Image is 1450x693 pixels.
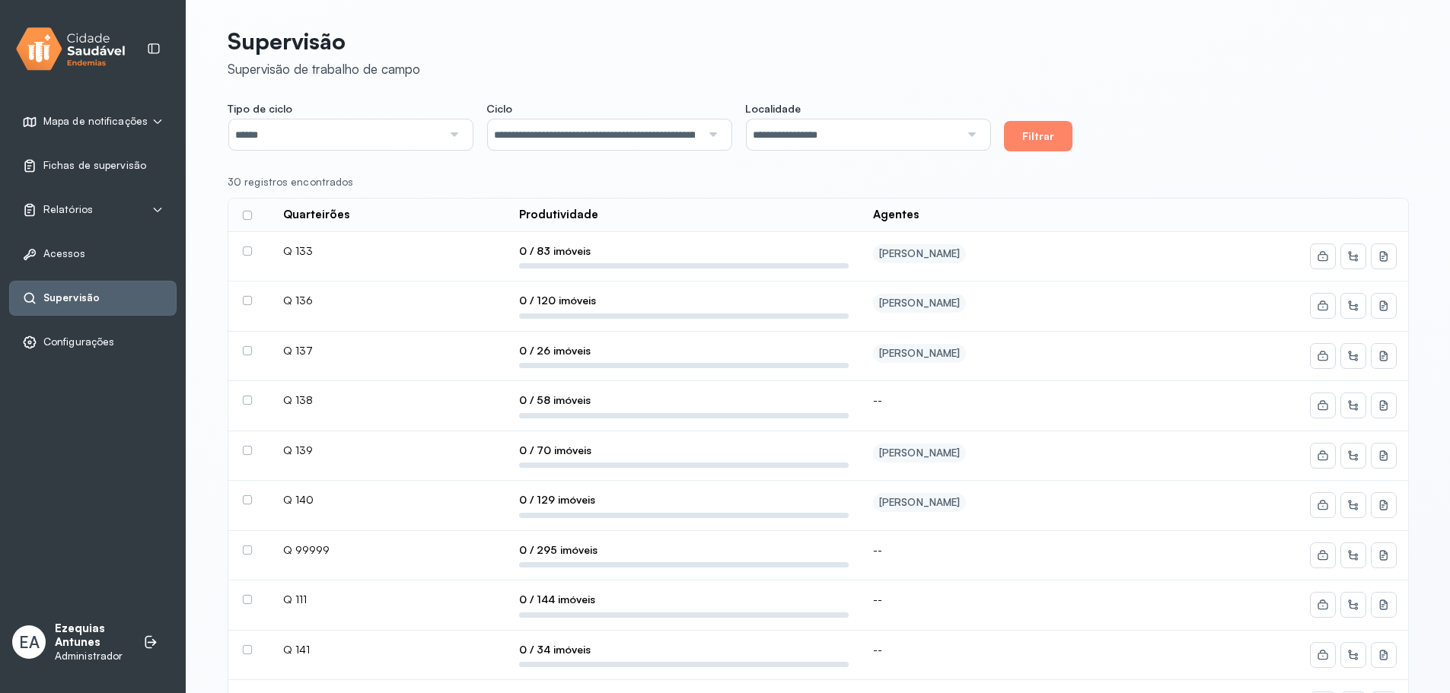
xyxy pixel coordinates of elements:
img: logo.svg [16,24,126,74]
div: Agentes [873,208,919,222]
div: Q 111 [283,593,495,606]
div: Q 99999 [283,543,495,557]
div: Q 137 [283,344,495,358]
a: Acessos [22,246,164,262]
div: [PERSON_NAME] [879,247,960,260]
span: Relatórios [43,203,93,216]
span: 0 / 129 imóveis [519,493,849,507]
div: -- [873,643,1144,656]
div: Produtividade [519,208,598,222]
span: Localidade [745,102,801,116]
a: Configurações [22,335,164,350]
button: Filtrar [1004,121,1072,151]
div: Q 141 [283,643,495,656]
span: 0 / 295 imóveis [519,543,849,557]
a: Fichas de supervisão [22,158,164,173]
span: Acessos [43,247,85,260]
div: -- [873,593,1144,606]
span: 0 / 70 imóveis [519,443,849,457]
div: Supervisão de trabalho de campo [228,61,420,77]
span: 0 / 58 imóveis [519,393,849,407]
div: Q 139 [283,443,495,457]
span: Configurações [43,335,114,348]
div: 30 registros encontrados [228,176,1397,189]
span: Tipo de ciclo [228,102,292,116]
span: 0 / 83 imóveis [519,244,849,258]
span: 0 / 34 imóveis [519,643,849,656]
div: -- [873,543,1144,557]
div: Q 138 [283,393,495,407]
span: EA [19,632,40,652]
div: -- [873,393,1144,407]
span: 0 / 144 imóveis [519,593,849,606]
p: Ezequias Antunes [55,621,128,650]
div: [PERSON_NAME] [879,347,960,360]
span: 0 / 120 imóveis [519,294,849,307]
div: Q 136 [283,294,495,307]
div: Q 140 [283,493,495,507]
p: Supervisão [228,27,420,55]
span: Fichas de supervisão [43,159,146,172]
p: Administrador [55,650,128,663]
a: Supervisão [22,291,164,306]
span: 0 / 26 imóveis [519,344,849,358]
div: [PERSON_NAME] [879,447,960,459]
span: Ciclo [486,102,512,116]
div: [PERSON_NAME] [879,496,960,509]
span: Mapa de notificações [43,115,148,128]
div: Quarteirões [283,208,349,222]
div: [PERSON_NAME] [879,297,960,310]
span: Supervisão [43,291,100,304]
div: Q 133 [283,244,495,258]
